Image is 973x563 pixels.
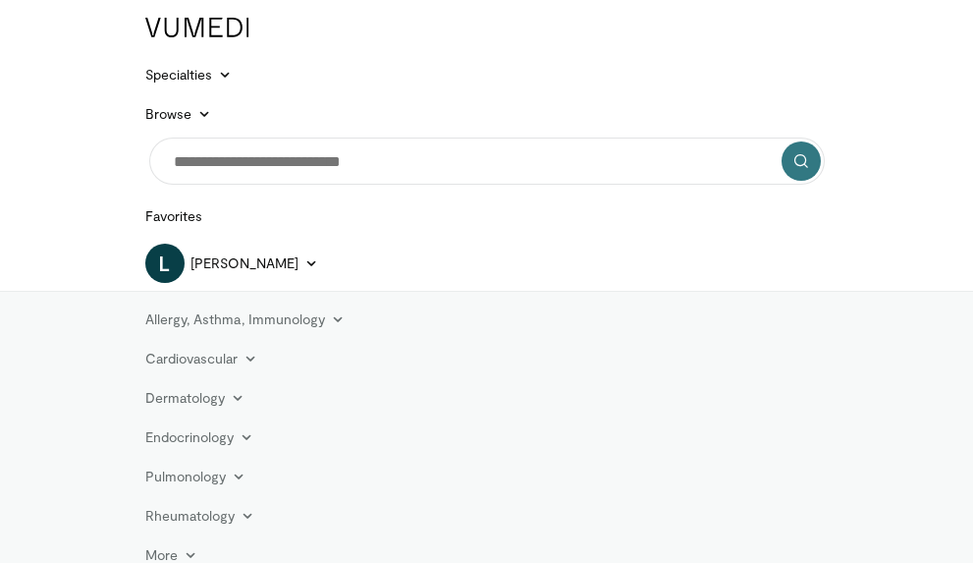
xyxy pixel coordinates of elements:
a: Favorites [134,197,215,236]
a: Pulmonology [134,457,258,496]
a: Cardiovascular [134,339,270,378]
a: Specialties [134,55,244,94]
span: [PERSON_NAME] [190,253,299,273]
span: L [145,244,185,283]
input: Search topics, interventions [149,138,825,185]
a: Allergy, Asthma, Immunology [134,300,357,339]
a: Browse [134,94,224,134]
a: Dermatology [134,378,257,418]
a: Endocrinology [134,418,266,457]
a: Rheumatology [134,496,267,535]
a: L [PERSON_NAME] [145,244,319,283]
img: VuMedi Logo [145,18,249,37]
